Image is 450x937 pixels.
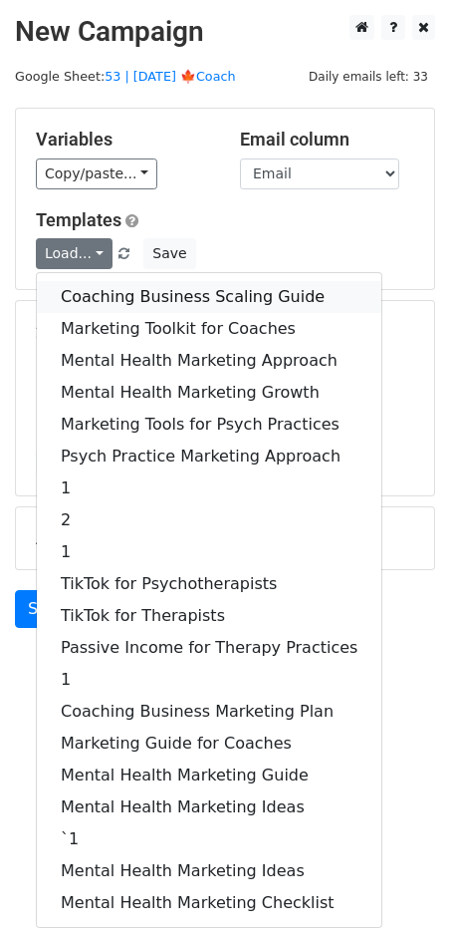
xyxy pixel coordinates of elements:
[15,590,81,628] a: Send
[240,129,414,151] h5: Email column
[37,791,381,823] a: Mental Health Marketing Ideas
[37,887,381,919] a: Mental Health Marketing Checklist
[37,568,381,600] a: TikTok for Psychotherapists
[37,281,381,313] a: Coaching Business Scaling Guide
[37,472,381,504] a: 1
[37,409,381,441] a: Marketing Tools for Psych Practices
[37,823,381,855] a: `1
[36,209,121,230] a: Templates
[37,345,381,377] a: Mental Health Marketing Approach
[37,696,381,728] a: Coaching Business Marketing Plan
[302,66,435,88] span: Daily emails left: 33
[36,158,157,189] a: Copy/paste...
[37,728,381,760] a: Marketing Guide for Coaches
[15,69,236,84] small: Google Sheet:
[350,841,450,937] iframe: Chat Widget
[36,238,112,269] a: Load...
[37,760,381,791] a: Mental Health Marketing Guide
[37,600,381,632] a: TikTok for Therapists
[37,377,381,409] a: Mental Health Marketing Growth
[37,536,381,568] a: 1
[143,238,195,269] button: Save
[37,632,381,664] a: Passive Income for Therapy Practices
[37,441,381,472] a: Psych Practice Marketing Approach
[37,504,381,536] a: 2
[15,15,435,49] h2: New Campaign
[302,69,435,84] a: Daily emails left: 33
[37,664,381,696] a: 1
[37,855,381,887] a: Mental Health Marketing Ideas
[105,69,235,84] a: 53 | [DATE] 🍁Coach
[36,129,210,151] h5: Variables
[37,313,381,345] a: Marketing Toolkit for Coaches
